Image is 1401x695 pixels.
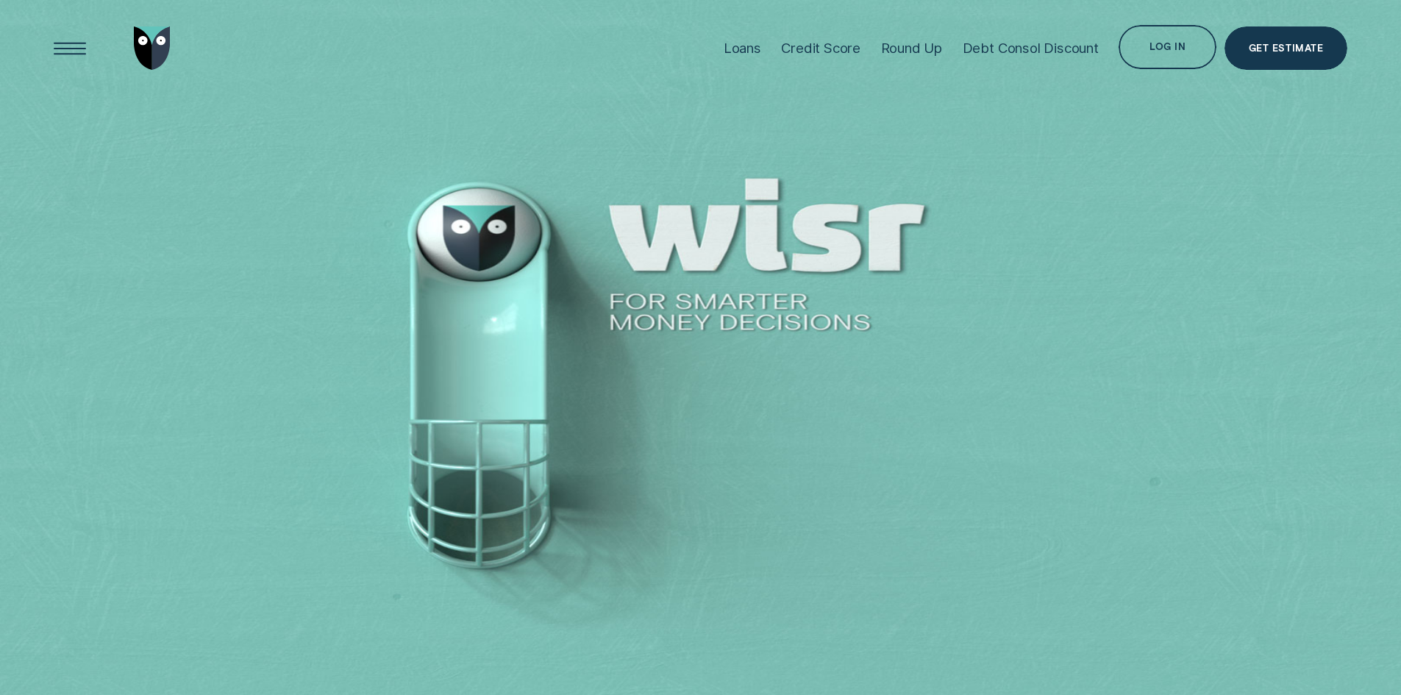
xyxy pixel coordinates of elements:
[1077,476,1257,592] a: Wisr Money On Your Mind ReportFind out how Aussies are really feeling about money in [DATE].Learn...
[881,40,943,57] div: Round Up
[1095,499,1239,552] p: Find out how Aussies are really feeling about money in [DATE].
[1095,499,1218,524] strong: Wisr Money On Your Mind Report
[963,40,1099,57] div: Debt Consol Discount
[1224,26,1347,71] a: Get Estimate
[48,26,92,71] button: Open Menu
[1095,561,1130,569] span: Learn more
[134,26,171,71] img: Wisr
[781,40,860,57] div: Credit Score
[1119,25,1216,69] button: Log in
[724,40,761,57] div: Loans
